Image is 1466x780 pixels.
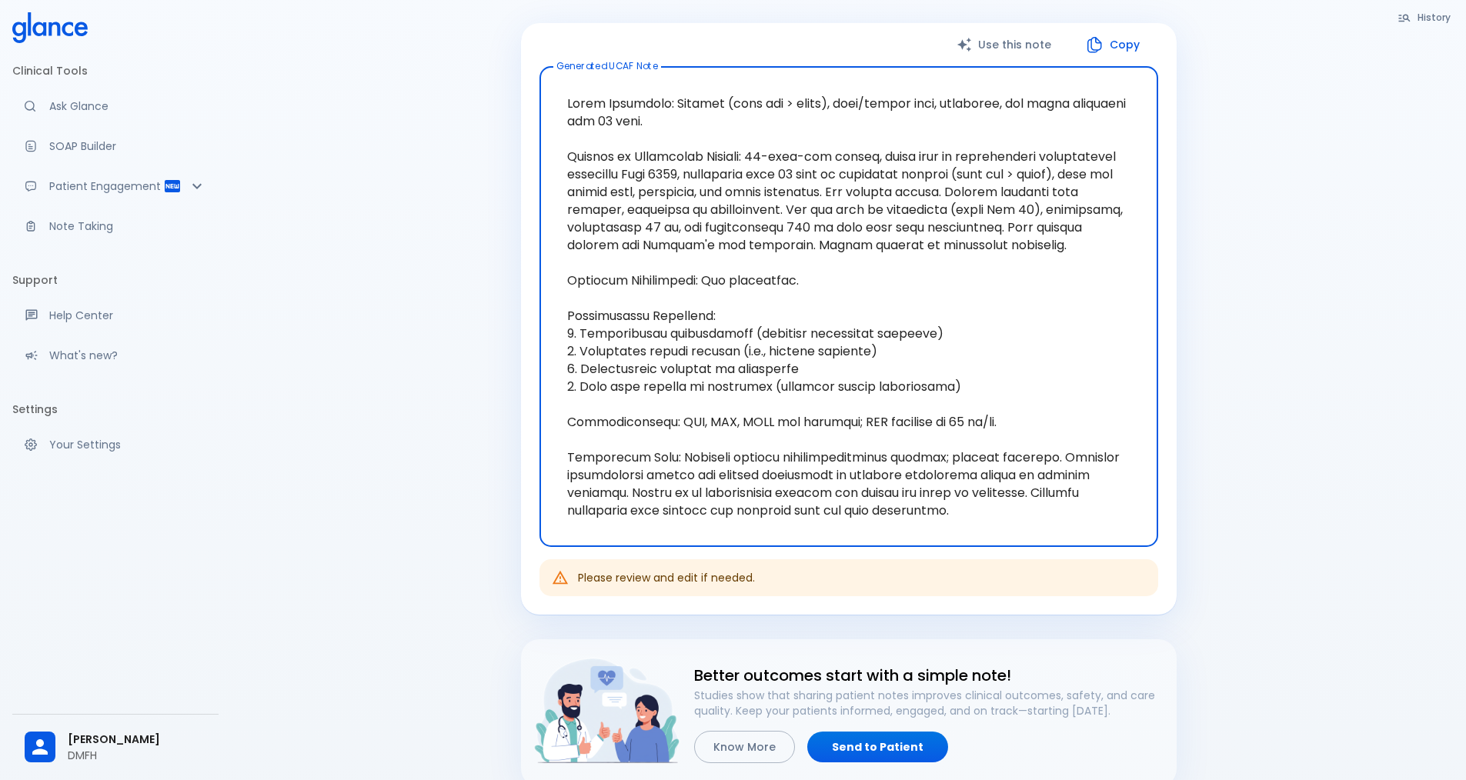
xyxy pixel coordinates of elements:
[1070,29,1158,61] button: Copy
[49,308,206,323] p: Help Center
[12,721,219,774] div: [PERSON_NAME]DMFH
[12,262,219,298] li: Support
[12,52,219,89] li: Clinical Tools
[49,218,206,234] p: Note Taking
[12,169,219,203] div: Patient Reports & Referrals
[12,298,219,332] a: Get help from our support team
[694,663,1164,688] h6: Better outcomes start with a simple note!
[12,338,219,372] div: Recent updates and feature releases
[12,89,219,123] a: Moramiz: Find ICD10AM codes instantly
[49,138,206,154] p: SOAP Builder
[68,748,206,763] p: DMFH
[49,348,206,363] p: What's new?
[807,732,948,763] a: Send to Patient
[12,209,219,243] a: Advanced note-taking
[694,731,795,764] button: Know More
[1390,6,1460,28] button: History
[49,178,163,194] p: Patient Engagement
[12,129,219,163] a: Docugen: Compose a clinical documentation in seconds
[550,79,1147,535] textarea: Lorem Ipsumdolo: Sitamet (cons adi > elits), doei/tempor inci, utlaboree, dol magna aliquaeni adm...
[694,688,1164,718] p: Studies show that sharing patient notes improves clinical outcomes, safety, and care quality. Kee...
[12,391,219,428] li: Settings
[68,732,206,748] span: [PERSON_NAME]
[12,428,219,462] a: Manage your settings
[941,29,1070,61] button: Use this note
[578,564,755,592] div: Please review and edit if needed.
[49,98,206,114] p: Ask Glance
[556,59,658,72] label: Generated UCAF Note
[533,652,682,771] img: doctor-and-patient-engagement-HyWS9NFy.png
[49,437,206,452] p: Your Settings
